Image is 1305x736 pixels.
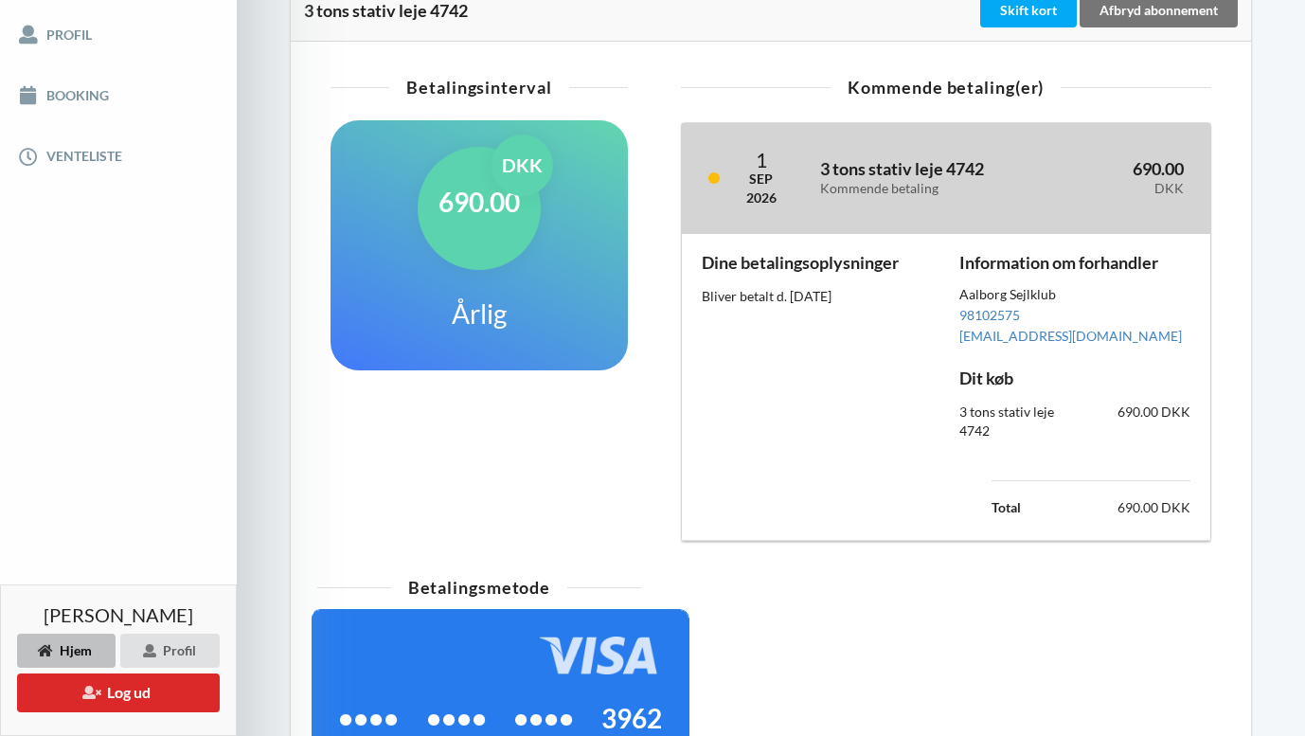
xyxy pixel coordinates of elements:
div: DKK [492,135,553,196]
span: •••• [426,709,487,727]
td: 690.00 DKK [1055,495,1190,520]
span: 3962 [601,709,662,727]
h3: Dine betalingsoplysninger [702,252,933,274]
a: [EMAIL_ADDRESS][DOMAIN_NAME] [959,328,1182,344]
div: Betalingsmetode [317,579,641,596]
div: Sep [746,170,777,188]
h3: Information om forhandler [959,252,1190,274]
div: DKK [1071,181,1184,197]
h3: 3 tons stativ leje 4742 [820,158,1046,196]
div: Bliver betalt d. [DATE] [702,287,933,306]
a: 98102575 [959,307,1020,323]
h1: 690.00 [438,185,520,219]
span: •••• [338,709,399,727]
h3: 690.00 [1071,158,1184,196]
div: 1 [746,150,777,170]
span: [PERSON_NAME] [44,605,193,624]
div: Kommende betaling(er) [681,79,1211,96]
div: Profil [120,634,220,668]
div: Hjem [17,634,116,668]
b: Total [992,499,1021,515]
span: •••• [513,709,574,727]
button: Log ud [17,673,220,712]
div: Kommende betaling [820,181,1046,197]
div: 690.00 DKK [1075,389,1204,454]
h1: Årlig [452,296,507,331]
div: Betalingsinterval [331,79,628,96]
div: Aalborg Sejlklub [959,287,1190,305]
img: 4WYAC6ZA8lHiWlowAAAABJRU5ErkJggg== [540,637,662,674]
div: 3 tons stativ leje 4742 [946,389,1075,454]
h3: Dit køb [959,368,1190,389]
div: 3 tons stativ leje 4742 [304,1,976,20]
div: 2026 [746,188,777,207]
